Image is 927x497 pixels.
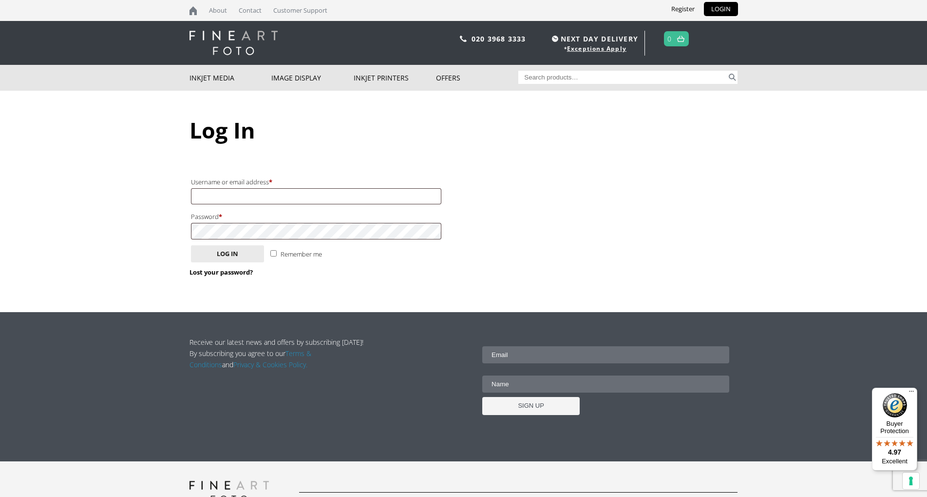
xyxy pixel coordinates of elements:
[233,360,307,369] a: Privacy & Cookies Policy.
[872,388,917,471] button: Trusted Shops TrustmarkBuyer Protection4.97Excellent
[271,65,354,91] a: Image Display
[270,250,277,257] input: Remember me
[189,349,311,369] a: Terms & Conditions
[482,397,580,415] input: SIGN UP
[567,44,626,53] a: Exceptions Apply
[472,34,526,43] a: 020 3968 3333
[872,457,917,465] p: Excellent
[189,115,738,145] h1: Log In
[354,65,436,91] a: Inkjet Printers
[460,36,467,42] img: phone.svg
[518,71,727,84] input: Search products…
[883,393,907,417] img: Trusted Shops Trustmark
[436,65,518,91] a: Offers
[903,473,919,489] button: Your consent preferences for tracking technologies
[888,448,901,456] span: 4.97
[189,268,253,277] a: Lost your password?
[191,210,441,223] label: Password
[704,2,738,16] a: LOGIN
[552,36,558,42] img: time.svg
[191,245,264,262] button: Log in
[664,2,702,16] a: Register
[189,31,278,55] img: logo-white.svg
[482,346,729,363] input: Email
[906,388,917,399] button: Menu
[667,32,672,46] a: 0
[677,36,684,42] img: basket.svg
[727,71,738,84] button: Search
[189,65,272,91] a: Inkjet Media
[482,376,729,393] input: Name
[189,337,369,370] p: Receive our latest news and offers by subscribing [DATE]! By subscribing you agree to our and
[191,176,441,188] label: Username or email address
[872,420,917,435] p: Buyer Protection
[281,250,322,258] span: Remember me
[549,33,638,44] span: NEXT DAY DELIVERY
